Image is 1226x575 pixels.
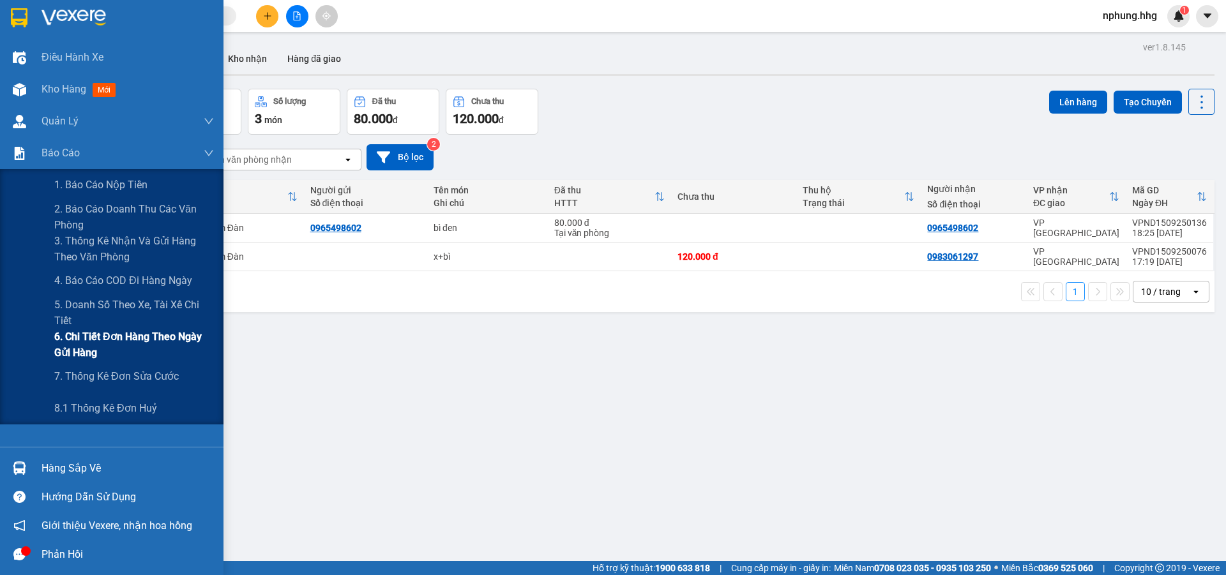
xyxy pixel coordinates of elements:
[554,218,665,228] div: 80.000 đ
[1173,10,1184,22] img: icon-new-feature
[347,89,439,135] button: Đã thu80.000đ
[13,491,26,503] span: question-circle
[277,43,351,74] button: Hàng đã giao
[803,185,905,195] div: Thu hộ
[248,89,340,135] button: Số lượng3món
[434,198,541,208] div: Ghi chú
[1182,6,1186,15] span: 1
[1132,218,1207,228] div: VPND1509250136
[1066,282,1085,301] button: 1
[1141,285,1181,298] div: 10 / trang
[42,145,80,161] span: Báo cáo
[263,11,272,20] span: plus
[54,201,214,233] span: 2. Báo cáo doanh thu các văn phòng
[11,8,27,27] img: logo-vxr
[204,116,214,126] span: down
[1093,8,1167,24] span: nphung.hhg
[13,548,26,560] span: message
[34,13,114,40] strong: HÃNG XE HẢI HOÀNG GIA
[42,113,79,129] span: Quản Lý
[434,185,541,195] div: Tên món
[367,144,434,170] button: Bộ lọc
[1126,180,1213,214] th: Toggle SortBy
[655,563,710,573] strong: 1900 633 818
[54,297,214,329] span: 5. Doanh số theo xe, tài xế chi tiết
[181,251,298,262] div: VP TT Nam Đàn
[54,273,192,288] span: 4. Báo cáo COD đi hàng ngày
[292,11,301,20] span: file-add
[54,233,214,265] span: 3. Thống kê nhận và gửi hàng theo văn phòng
[1049,91,1107,114] button: Lên hàng
[554,198,655,208] div: HTTT
[927,199,1020,209] div: Số điện thoại
[255,111,262,126] span: 3
[372,97,396,106] div: Đã thu
[42,49,103,65] span: Điều hành xe
[13,519,26,532] span: notification
[204,148,214,158] span: down
[315,5,338,27] button: aim
[927,223,978,233] div: 0965498602
[1132,185,1197,195] div: Mã GD
[310,223,361,233] div: 0965498602
[13,51,26,64] img: warehouse-icon
[42,545,214,564] div: Phản hồi
[27,43,119,76] span: 42 [PERSON_NAME] - Vinh - [GEOGRAPHIC_DATA]
[834,561,991,575] span: Miền Nam
[54,368,179,384] span: 7. Thống kê đơn sửa cước
[354,111,393,126] span: 80.000
[343,154,353,165] svg: open
[796,180,921,214] th: Toggle SortBy
[593,561,710,575] span: Hỗ trợ kỹ thuật:
[1202,10,1213,22] span: caret-down
[42,459,214,478] div: Hàng sắp về
[1033,218,1119,238] div: VP [GEOGRAPHIC_DATA]
[677,191,790,202] div: Chưa thu
[1196,5,1218,27] button: caret-down
[93,83,116,97] span: mới
[994,565,998,571] span: ⚪️
[471,97,504,106] div: Chưa thu
[13,147,26,160] img: solution-icon
[181,198,287,208] div: ĐC lấy
[1027,180,1126,214] th: Toggle SortBy
[1038,563,1093,573] strong: 0369 525 060
[204,153,292,166] div: Chọn văn phòng nhận
[453,111,499,126] span: 120.000
[1114,91,1182,114] button: Tạo Chuyến
[1132,198,1197,208] div: Ngày ĐH
[1191,287,1201,297] svg: open
[548,180,671,214] th: Toggle SortBy
[322,11,331,20] span: aim
[174,180,304,214] th: Toggle SortBy
[264,115,282,125] span: món
[54,177,148,193] span: 1. Báo cáo nộp tiền
[1180,6,1189,15] sup: 1
[256,5,278,27] button: plus
[720,561,722,575] span: |
[393,115,398,125] span: đ
[181,223,298,233] div: VP TT Nam Đàn
[286,5,308,27] button: file-add
[1132,257,1207,267] div: 17:19 [DATE]
[1001,561,1093,575] span: Miền Bắc
[42,93,106,121] strong: PHIẾU GỬI HÀNG
[1132,246,1207,257] div: VPND1509250076
[499,115,504,125] span: đ
[7,53,23,116] img: logo
[874,563,991,573] strong: 0708 023 035 - 0935 103 250
[1033,185,1109,195] div: VP nhận
[54,329,214,361] span: 6. Chi tiết đơn hàng theo ngày gửi hàng
[1143,40,1186,54] div: ver 1.8.145
[434,223,541,233] div: bì đen
[731,561,831,575] span: Cung cấp máy in - giấy in:
[42,83,86,95] span: Kho hàng
[927,184,1020,194] div: Người nhận
[273,97,306,106] div: Số lượng
[1103,561,1105,575] span: |
[554,185,655,195] div: Đã thu
[1155,564,1164,572] span: copyright
[42,518,192,534] span: Giới thiệu Vexere, nhận hoa hồng
[54,400,157,416] span: 8.1 Thống kê đơn huỷ
[554,228,665,238] div: Tại văn phòng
